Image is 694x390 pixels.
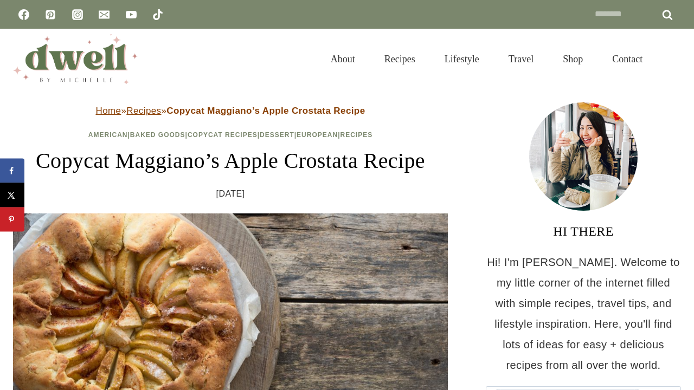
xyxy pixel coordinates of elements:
h1: Copycat Maggiano’s Apple Crostata Recipe [13,145,448,177]
a: Facebook [13,4,35,25]
a: Baked Goods [130,131,185,139]
a: Recipes [340,131,372,139]
span: » » [95,106,365,116]
a: Travel [494,40,548,78]
a: YouTube [120,4,142,25]
a: About [316,40,370,78]
a: TikTok [147,4,169,25]
a: Home [95,106,121,116]
a: Instagram [67,4,88,25]
a: Recipes [370,40,430,78]
nav: Primary Navigation [316,40,657,78]
a: Dessert [260,131,294,139]
button: View Search Form [663,50,681,68]
p: Hi! I'm [PERSON_NAME]. Welcome to my little corner of the internet filled with simple recipes, tr... [486,252,681,375]
a: Email [93,4,115,25]
strong: Copycat Maggiano’s Apple Crostata Recipe [166,106,365,116]
a: European [297,131,338,139]
a: Copycat Recipes [188,131,258,139]
time: [DATE] [216,186,245,202]
img: DWELL by michelle [13,34,138,84]
a: Shop [548,40,597,78]
a: American [88,131,128,139]
a: Lifestyle [430,40,494,78]
h3: HI THERE [486,222,681,241]
a: Contact [597,40,657,78]
a: Pinterest [40,4,61,25]
span: | | | | | [88,131,372,139]
a: Recipes [126,106,161,116]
